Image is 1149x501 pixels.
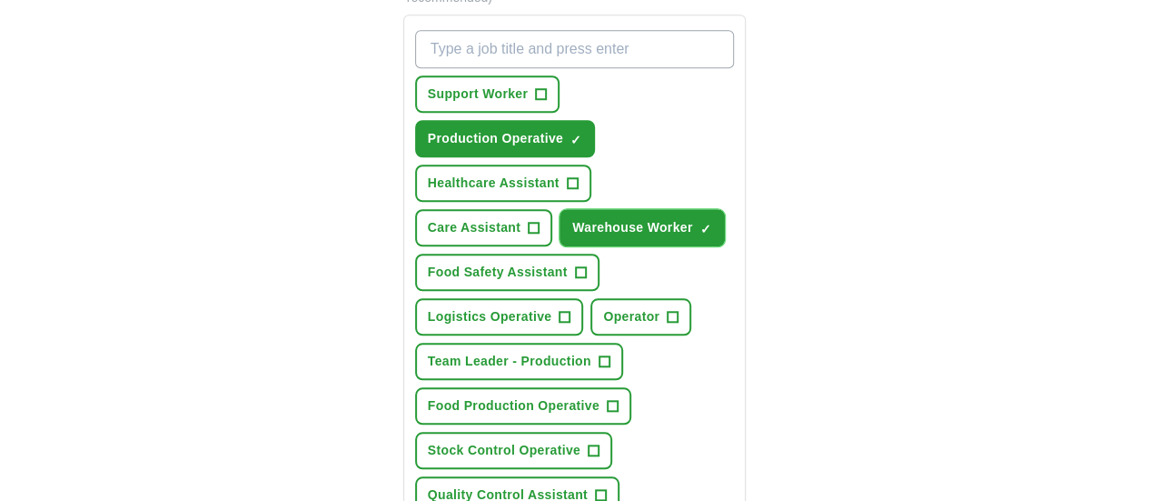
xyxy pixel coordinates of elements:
[428,441,580,460] span: Stock Control Operative
[415,120,595,157] button: Production Operative✓
[428,263,568,282] span: Food Safety Assistant
[415,75,560,113] button: Support Worker
[428,129,563,148] span: Production Operative
[415,30,735,68] input: Type a job title and press enter
[415,254,599,291] button: Food Safety Assistant
[590,298,691,336] button: Operator
[428,174,560,193] span: Healthcare Assistant
[428,85,528,104] span: Support Worker
[415,209,552,246] button: Care Assistant
[415,343,623,380] button: Team Leader - Production
[572,218,692,237] span: Warehouse Worker
[428,307,552,326] span: Logistics Operative
[415,432,612,469] button: Stock Control Operative
[428,218,520,237] span: Care Assistant
[415,387,631,425] button: Food Production Operative
[415,298,584,336] button: Logistics Operative
[700,222,711,236] span: ✓
[428,396,599,416] span: Food Production Operative
[570,133,581,147] span: ✓
[560,209,724,246] button: Warehouse Worker✓
[415,165,591,202] button: Healthcare Assistant
[428,352,591,371] span: Team Leader - Production
[603,307,659,326] span: Operator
